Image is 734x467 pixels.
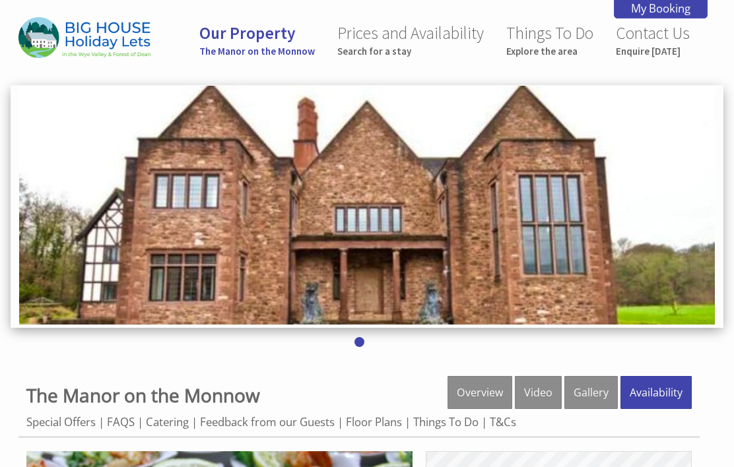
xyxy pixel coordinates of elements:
a: Floor Plans [346,414,402,429]
a: Feedback from our Guests [200,414,335,429]
a: Special Offers [26,414,96,429]
small: The Manor on the Monnow [199,45,315,57]
a: Availability [620,376,692,409]
a: FAQS [107,414,135,429]
a: Overview [448,376,512,409]
small: Enquire [DATE] [616,45,690,57]
a: Video [515,376,562,409]
a: Gallery [564,376,618,409]
small: Explore the area [506,45,593,57]
a: Our PropertyThe Manor on the Monnow [199,22,315,57]
img: The Manor on the Monnow [18,17,150,57]
a: Catering [146,414,189,429]
a: Contact UsEnquire [DATE] [616,22,690,57]
a: Things To Do [413,414,479,429]
a: Prices and AvailabilitySearch for a stay [337,22,484,57]
a: The Manor on the Monnow [26,383,260,408]
a: Things To DoExplore the area [506,22,593,57]
small: Search for a stay [337,45,484,57]
a: T&Cs [490,414,516,429]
